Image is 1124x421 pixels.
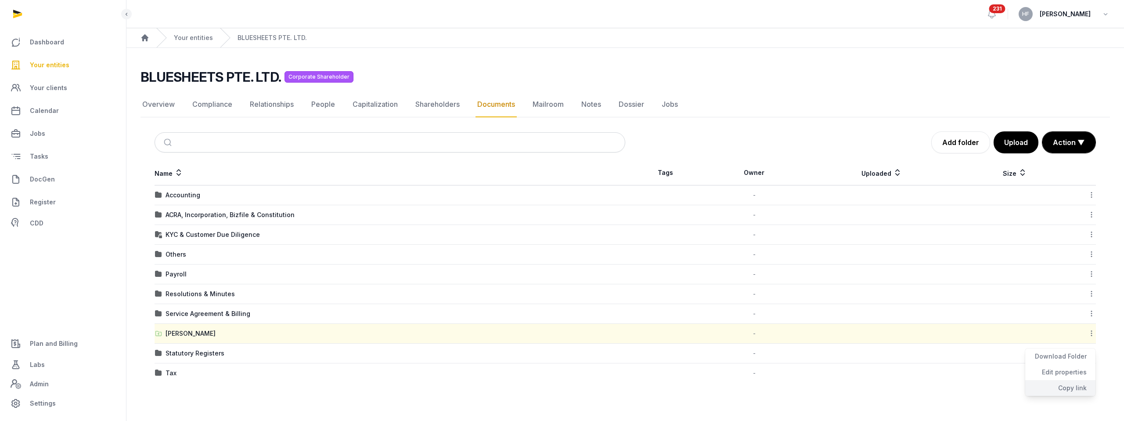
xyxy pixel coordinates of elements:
[706,344,803,363] td: -
[7,333,119,354] a: Plan and Billing
[7,100,119,121] a: Calendar
[351,92,400,117] a: Capitalization
[166,329,216,338] div: [PERSON_NAME]
[931,131,990,153] a: Add folder
[7,214,119,232] a: CDD
[706,304,803,324] td: -
[7,354,119,375] a: Labs
[155,310,162,317] img: folder.svg
[803,160,961,185] th: Uploaded
[617,92,646,117] a: Dossier
[155,231,162,238] img: folder-locked-icon.svg
[625,160,706,185] th: Tags
[30,338,78,349] span: Plan and Billing
[30,151,48,162] span: Tasks
[166,369,177,377] div: Tax
[1042,132,1095,153] button: Action ▼
[155,251,162,258] img: folder.svg
[706,245,803,265] td: -
[7,375,119,393] a: Admin
[140,92,177,117] a: Overview
[155,271,162,278] img: folder.svg
[476,92,517,117] a: Documents
[706,160,803,185] th: Owner
[414,92,461,117] a: Shareholders
[1025,380,1095,396] div: Copy link
[7,146,119,167] a: Tasks
[159,133,179,152] button: Submit
[166,290,235,298] div: Resolutions & Minutes
[166,309,250,318] div: Service Agreement & Billing
[155,370,162,377] img: folder.svg
[1022,11,1029,17] span: HF
[30,105,59,116] span: Calendar
[1025,348,1095,364] div: Download Folder
[30,174,55,185] span: DocGen
[166,270,187,279] div: Payroll
[155,350,162,357] img: folder.svg
[191,92,234,117] a: Compliance
[7,393,119,414] a: Settings
[285,71,353,83] span: Corporate Shareholder
[248,92,295,117] a: Relationships
[238,33,307,42] a: BLUESHEETS PTE. LTD.
[30,197,56,207] span: Register
[155,211,162,218] img: folder.svg
[7,32,119,53] a: Dashboard
[155,330,162,337] img: folder-upload.svg
[7,54,119,76] a: Your entities
[140,69,281,85] h2: BLUESHEETS PTE. LTD.
[310,92,337,117] a: People
[30,218,43,229] span: CDD
[30,128,45,139] span: Jobs
[30,83,67,93] span: Your clients
[166,210,295,219] div: ACRA, Incorporation, Bizfile & Constitution
[1025,364,1095,380] div: Edit properties
[1040,9,1091,19] span: [PERSON_NAME]
[155,192,162,199] img: folder.svg
[706,363,803,383] td: -
[30,60,69,70] span: Your entities
[166,191,200,200] div: Accounting
[166,349,224,358] div: Statutory Registers
[30,359,45,370] span: Labs
[989,4,1005,13] span: 231
[706,205,803,225] td: -
[531,92,566,117] a: Mailroom
[706,265,803,284] td: -
[7,192,119,213] a: Register
[994,131,1038,153] button: Upload
[961,160,1068,185] th: Size
[706,284,803,304] td: -
[155,290,162,298] img: folder.svg
[706,185,803,205] td: -
[1019,7,1033,21] button: HF
[174,33,213,42] a: Your entities
[166,250,186,259] div: Others
[7,123,119,144] a: Jobs
[30,398,56,409] span: Settings
[706,324,803,344] td: -
[7,169,119,190] a: DocGen
[126,28,1124,48] nav: Breadcrumb
[140,92,1110,117] nav: Tabs
[155,160,625,185] th: Name
[660,92,680,117] a: Jobs
[30,37,64,47] span: Dashboard
[166,230,260,239] div: KYC & Customer Due Diligence
[580,92,603,117] a: Notes
[30,379,49,389] span: Admin
[7,77,119,98] a: Your clients
[706,225,803,245] td: -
